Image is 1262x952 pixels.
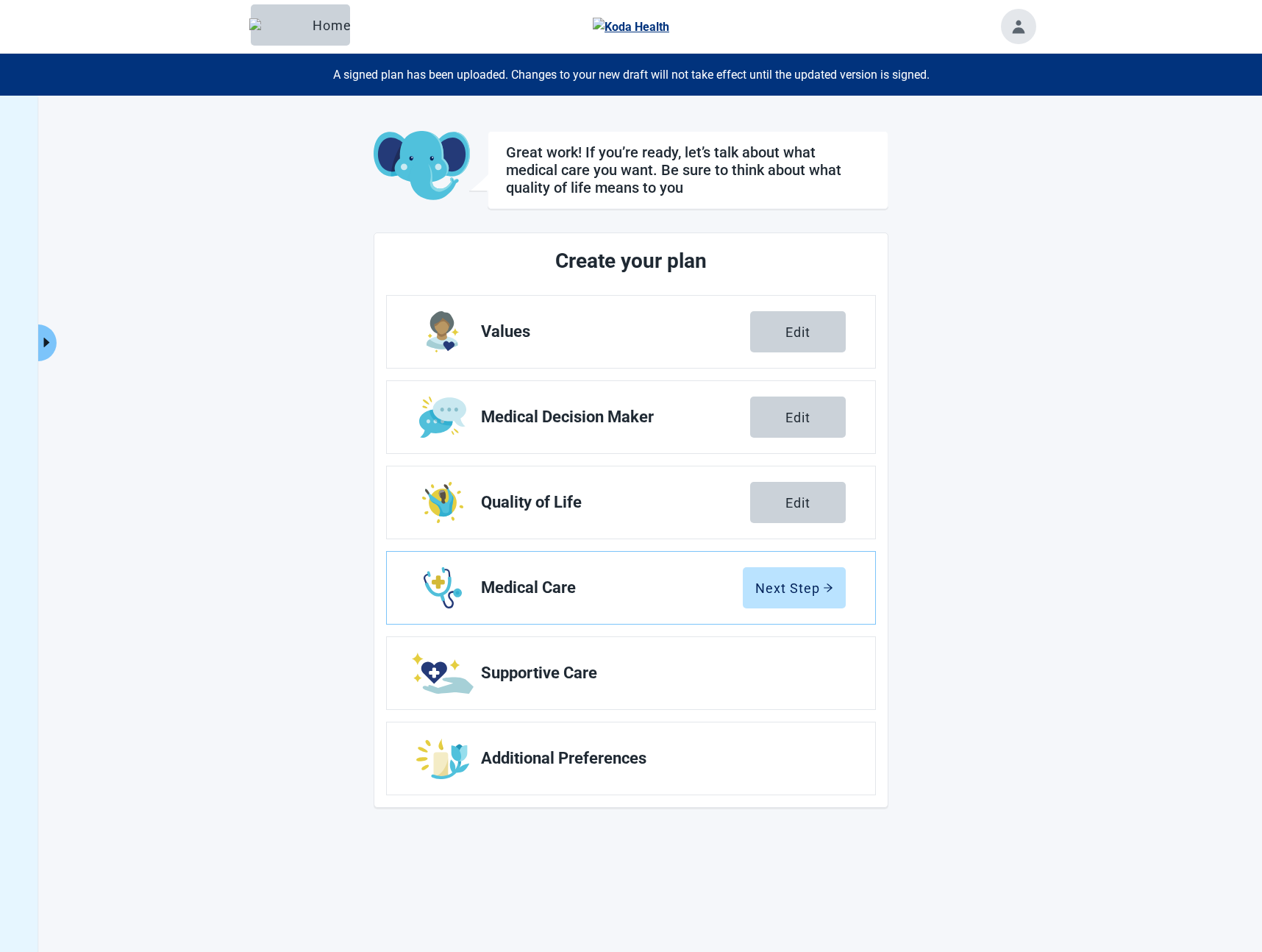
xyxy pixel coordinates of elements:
[1001,9,1036,44] button: Toggle account menu
[249,18,307,32] img: Elephant
[755,580,833,595] div: Next Step
[481,750,834,767] span: Additional Preferences
[387,552,875,624] a: Edit Medical Care section
[387,637,875,709] a: Edit Supportive Care section
[481,579,743,597] span: Medical Care
[387,296,875,368] a: Edit Values section
[387,466,875,539] a: Edit Quality of Life section
[750,397,846,438] button: Edit
[823,583,833,593] span: arrow-right
[227,131,1035,808] main: Main content
[251,4,350,46] button: ElephantHome
[374,131,470,202] img: Koda Elephant
[743,567,846,608] button: Next Steparrow-right
[40,335,54,349] span: caret-right
[785,324,810,339] div: Edit
[387,722,875,795] a: Edit Additional Preferences section
[263,18,338,32] div: Home
[481,664,834,682] span: Supportive Care
[481,408,750,426] span: Medical Decision Maker
[750,482,846,523] button: Edit
[387,381,875,453] a: Edit Medical Decision Maker section
[785,495,810,510] div: Edit
[441,245,821,277] h2: Create your plan
[750,311,846,352] button: Edit
[38,324,57,361] button: Expand menu
[481,494,750,511] span: Quality of Life
[593,18,669,36] img: Koda Health
[481,323,750,341] span: Values
[785,410,810,425] div: Edit
[506,143,870,196] h1: Great work! If you’re ready, let’s talk about what medical care you want. Be sure to think about ...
